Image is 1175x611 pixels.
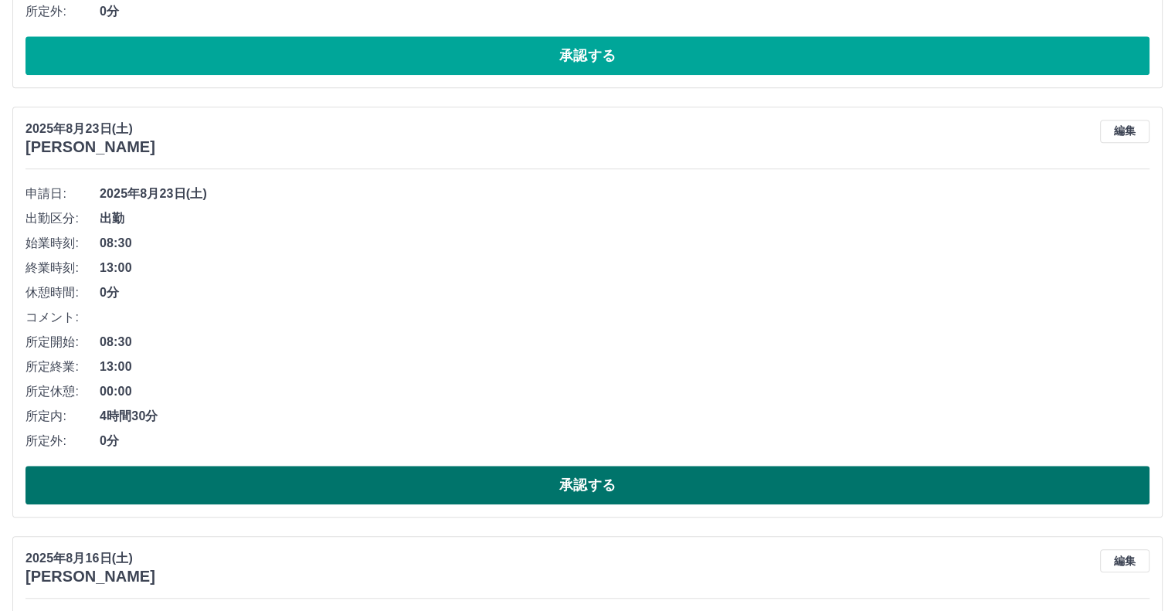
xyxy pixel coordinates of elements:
[25,209,100,228] span: 出勤区分:
[25,120,155,138] p: 2025年8月23日(土)
[25,308,100,327] span: コメント:
[25,407,100,426] span: 所定内:
[25,234,100,253] span: 始業時刻:
[25,466,1150,504] button: 承認する
[100,333,1150,351] span: 08:30
[25,358,100,376] span: 所定終業:
[100,185,1150,203] span: 2025年8月23日(土)
[100,209,1150,228] span: 出勤
[1100,120,1150,143] button: 編集
[100,382,1150,401] span: 00:00
[25,382,100,401] span: 所定休憩:
[100,259,1150,277] span: 13:00
[25,2,100,21] span: 所定外:
[25,333,100,351] span: 所定開始:
[100,283,1150,302] span: 0分
[25,36,1150,75] button: 承認する
[25,185,100,203] span: 申請日:
[100,234,1150,253] span: 08:30
[100,358,1150,376] span: 13:00
[25,568,155,586] h3: [PERSON_NAME]
[25,283,100,302] span: 休憩時間:
[25,549,155,568] p: 2025年8月16日(土)
[25,259,100,277] span: 終業時刻:
[100,407,1150,426] span: 4時間30分
[25,138,155,156] h3: [PERSON_NAME]
[100,432,1150,450] span: 0分
[100,2,1150,21] span: 0分
[25,432,100,450] span: 所定外:
[1100,549,1150,572] button: 編集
